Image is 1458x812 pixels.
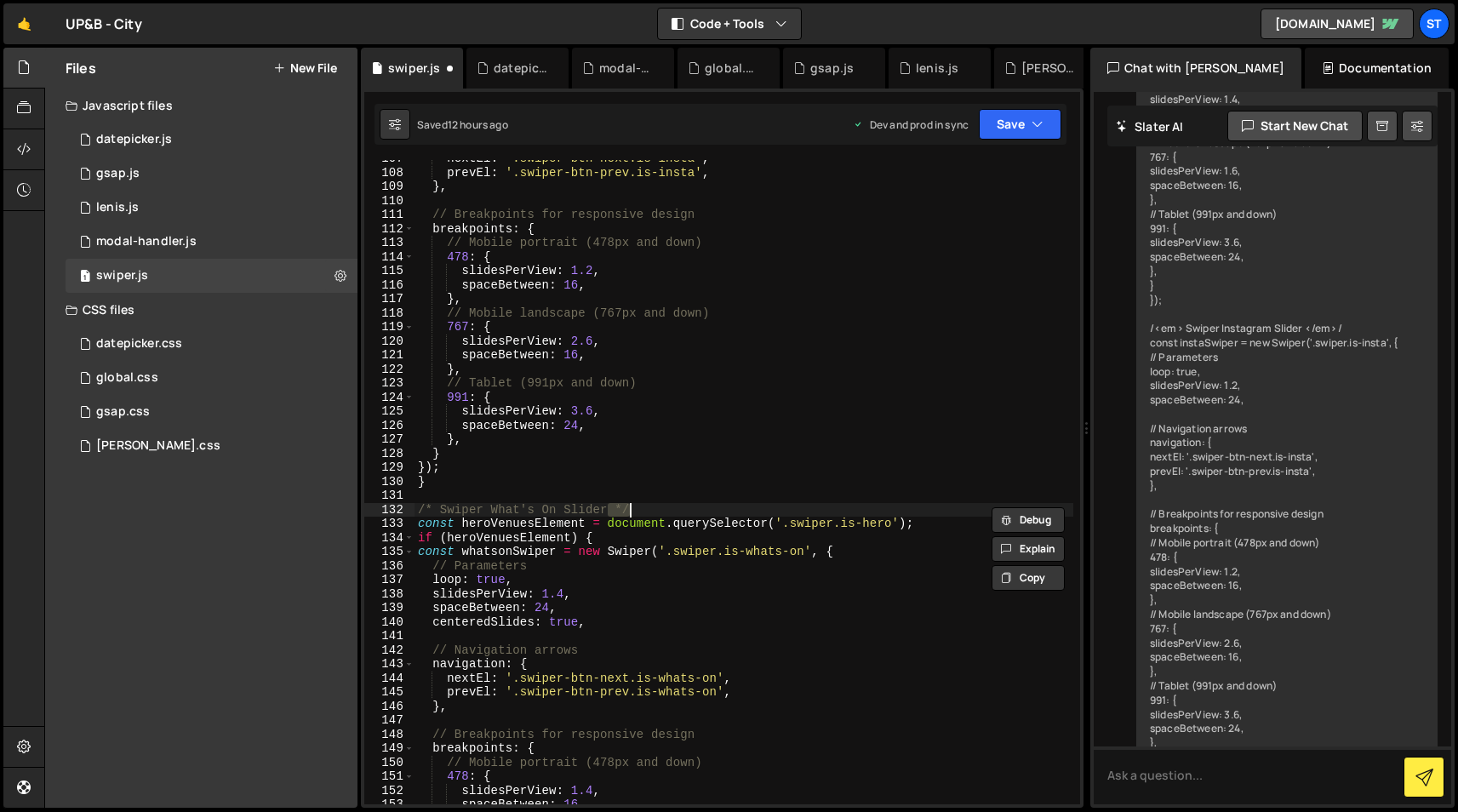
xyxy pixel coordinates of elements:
[96,336,182,352] div: datepicker.css
[364,236,415,250] div: 113
[96,404,150,420] div: gsap.css
[364,180,415,194] div: 109
[96,268,148,283] div: swiper.js
[853,117,969,132] div: Dev and prod in sync
[1116,118,1184,134] h2: Slater AI
[364,348,415,363] div: 121
[80,271,90,284] span: 1
[364,672,415,686] div: 144
[364,376,415,391] div: 123
[364,573,415,587] div: 137
[1419,9,1449,39] a: st
[364,460,415,475] div: 129
[364,517,415,531] div: 133
[364,559,415,574] div: 136
[705,60,759,77] div: global.css
[658,9,801,39] button: Code + Tools
[364,447,415,461] div: 128
[992,565,1065,591] button: Copy
[66,59,96,77] h2: Files
[364,306,415,321] div: 118
[364,784,415,798] div: 152
[364,264,415,278] div: 115
[96,438,220,454] div: [PERSON_NAME].css
[66,361,357,395] div: 17139/47301.css
[364,756,415,770] div: 150
[364,587,415,602] div: 138
[364,194,415,209] div: 110
[96,370,158,386] div: global.css
[364,798,415,812] div: 153
[992,536,1065,562] button: Explain
[96,166,140,181] div: gsap.js
[992,507,1065,533] button: Debug
[364,769,415,784] div: 151
[364,475,415,489] div: 130
[417,117,508,132] div: Saved
[364,503,415,518] div: 132
[364,601,415,615] div: 139
[3,3,45,44] a: 🤙
[66,123,357,157] div: 17139/47296.js
[45,89,357,123] div: Javascript files
[364,657,415,672] div: 143
[494,60,548,77] div: datepicker.js
[916,60,958,77] div: lenis.js
[979,109,1061,140] button: Save
[66,395,357,429] div: 17139/47302.css
[273,61,337,75] button: New File
[66,259,357,293] div: swiper.js
[364,615,415,630] div: 140
[364,208,415,222] div: 111
[66,157,357,191] div: 17139/47297.js
[364,685,415,700] div: 145
[364,292,415,306] div: 117
[364,335,415,349] div: 120
[96,234,197,249] div: modal-handler.js
[96,132,172,147] div: datepicker.js
[364,404,415,419] div: 125
[364,320,415,335] div: 119
[66,429,357,463] div: 17139/47303.css
[364,419,415,433] div: 126
[66,225,357,259] div: 17139/47298.js
[364,391,415,405] div: 124
[599,60,654,77] div: modal-handler.js
[1227,111,1363,141] button: Start new chat
[66,14,142,34] div: UP&B - City
[1021,60,1076,77] div: [PERSON_NAME].css
[364,700,415,714] div: 146
[66,191,357,225] div: 17139/48191.js
[1305,48,1449,89] div: Documentation
[66,327,357,361] div: 17139/47300.css
[388,60,440,77] div: swiper.js
[364,531,415,546] div: 134
[364,363,415,377] div: 122
[364,166,415,180] div: 108
[364,250,415,265] div: 114
[1261,9,1414,39] a: [DOMAIN_NAME]
[364,728,415,742] div: 148
[810,60,854,77] div: gsap.js
[1090,48,1301,89] div: Chat with [PERSON_NAME]
[364,489,415,503] div: 131
[364,432,415,447] div: 127
[364,643,415,658] div: 142
[364,278,415,293] div: 116
[364,222,415,237] div: 112
[364,545,415,559] div: 135
[364,741,415,756] div: 149
[96,200,139,215] div: lenis.js
[448,117,508,132] div: 12 hours ago
[364,713,415,728] div: 147
[45,293,357,327] div: CSS files
[364,629,415,643] div: 141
